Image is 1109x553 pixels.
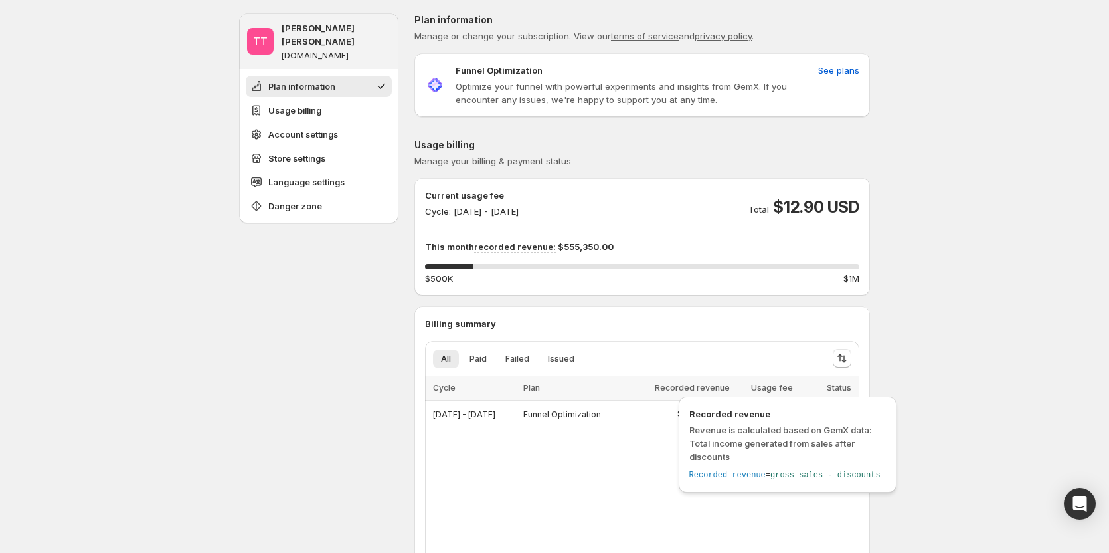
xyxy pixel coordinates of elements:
span: Manage your billing & payment status [414,156,571,166]
p: Optimize your funnel with powerful experiments and insights from GemX. If you encounter any issue... [456,80,813,106]
span: gross sales - discounts [770,471,881,480]
span: $1M [843,272,859,285]
span: Cycle [433,383,456,393]
p: [DOMAIN_NAME] [282,51,349,61]
span: Tanya Tanya [247,28,274,55]
span: Recorded revenue [689,471,766,480]
button: Danger zone [246,195,392,217]
span: Recorded revenue [689,407,886,421]
span: Usage fee [751,383,793,393]
button: Sort the results [833,349,851,368]
div: Open Intercom Messenger [1064,488,1096,520]
span: Account settings [268,128,338,141]
a: privacy policy [695,31,752,41]
button: Usage billing [246,100,392,121]
span: Recorded revenue [655,383,730,393]
span: Paid [469,354,487,364]
span: Failed [505,354,529,364]
span: $12.90 USD [773,197,859,218]
span: Language settings [268,175,345,189]
p: [PERSON_NAME] [PERSON_NAME] [282,21,390,48]
p: Plan information [414,13,870,27]
span: = [766,471,770,480]
p: Cycle: [DATE] - [DATE] [425,205,519,218]
span: recorded revenue: [474,241,556,253]
p: This month $555,350.00 [425,240,859,253]
span: Danger zone [268,199,322,213]
button: See plans [810,60,867,81]
span: Usage billing [268,104,321,117]
img: Funnel Optimization [425,75,445,95]
span: $500K [425,272,453,285]
p: Total [748,203,769,216]
span: Plan [523,383,540,393]
p: Current usage fee [425,189,519,202]
span: Funnel Optimization [523,409,601,419]
a: terms of service [611,31,679,41]
p: Funnel Optimization [456,64,543,77]
p: Billing summary [425,317,859,330]
span: All [441,354,451,364]
button: Account settings [246,124,392,145]
span: [DATE] - [DATE] [433,409,495,419]
span: Status [827,383,851,393]
p: Usage billing [414,138,870,152]
button: Store settings [246,148,392,169]
span: Manage or change your subscription. View our and . [414,31,754,41]
span: Revenue is calculated based on GemX data: Total income generated from sales after discounts [689,425,872,462]
button: Language settings [246,171,392,193]
span: Plan information [268,80,335,93]
text: TT [253,35,268,48]
span: See plans [818,64,859,77]
button: Plan information [246,76,392,97]
span: Store settings [268,152,325,165]
span: Issued [548,354,574,364]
